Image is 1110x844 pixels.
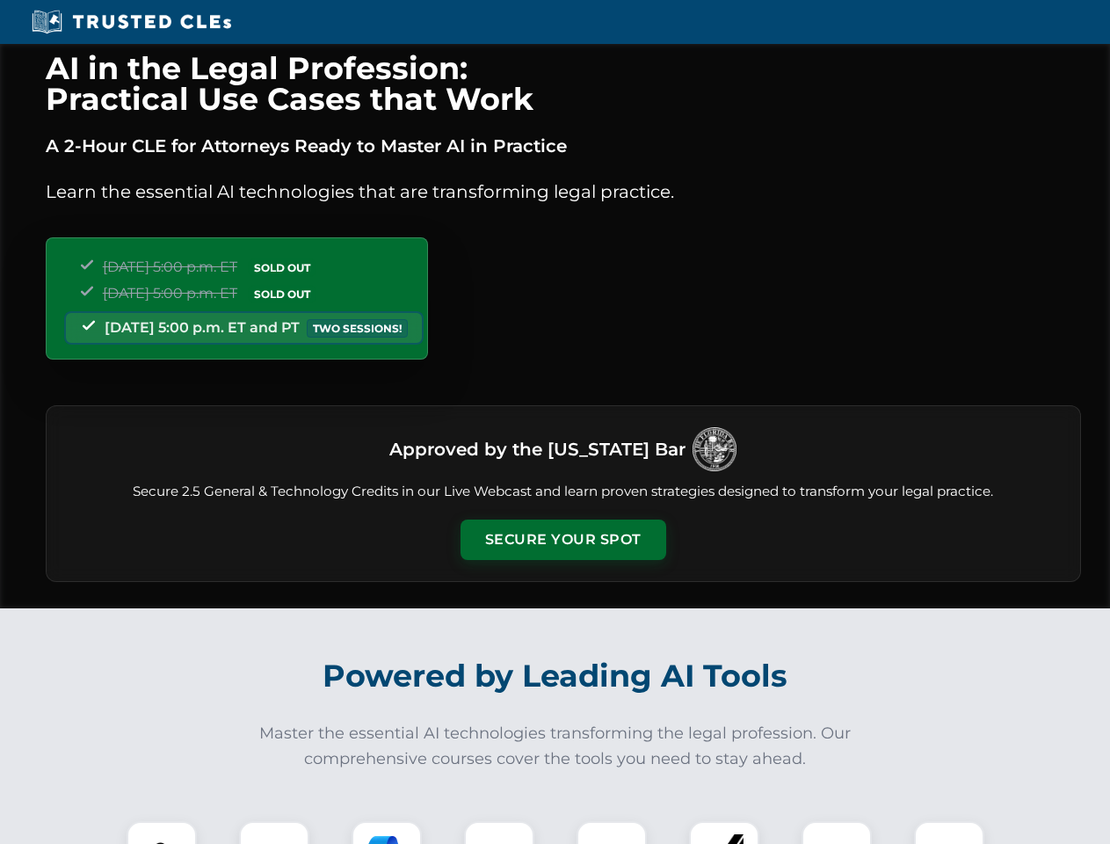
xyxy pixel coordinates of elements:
p: Learn the essential AI technologies that are transforming legal practice. [46,178,1081,206]
h2: Powered by Leading AI Tools [69,645,1042,707]
span: [DATE] 5:00 p.m. ET [103,258,237,275]
h3: Approved by the [US_STATE] Bar [389,433,686,465]
span: [DATE] 5:00 p.m. ET [103,285,237,302]
span: SOLD OUT [248,258,316,277]
p: A 2-Hour CLE for Attorneys Ready to Master AI in Practice [46,132,1081,160]
p: Secure 2.5 General & Technology Credits in our Live Webcast and learn proven strategies designed ... [68,482,1059,502]
button: Secure Your Spot [461,520,666,560]
img: Logo [693,427,736,471]
p: Master the essential AI technologies transforming the legal profession. Our comprehensive courses... [248,721,863,772]
img: Trusted CLEs [26,9,236,35]
span: SOLD OUT [248,285,316,303]
h1: AI in the Legal Profession: Practical Use Cases that Work [46,53,1081,114]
